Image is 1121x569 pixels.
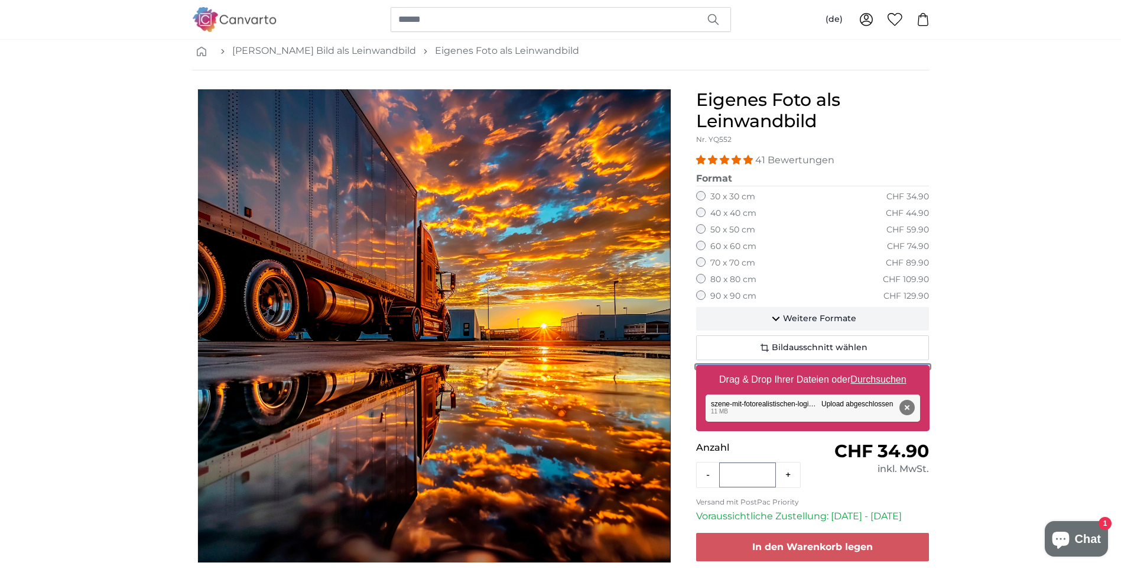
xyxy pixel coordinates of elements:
label: 80 x 80 cm [710,274,756,286]
label: 30 x 30 cm [710,191,755,203]
button: Bildausschnitt wählen [696,335,930,360]
div: CHF 34.90 [886,191,929,203]
a: [PERSON_NAME] Bild als Leinwandbild [232,44,416,58]
span: Nr. YQ552 [696,135,732,144]
img: Canvarto [192,7,277,31]
h1: Eigenes Foto als Leinwandbild [696,89,930,132]
inbox-online-store-chat: Onlineshop-Chat von Shopify [1041,521,1112,560]
button: In den Warenkorb legen [696,533,930,561]
span: Bildausschnitt wählen [772,342,867,354]
p: Versand mit PostPac Priority [696,497,930,507]
label: Drag & Drop Ihrer Dateien oder [714,368,911,392]
span: Weitere Formate [783,313,856,325]
u: Durchsuchen [850,374,906,384]
div: CHF 89.90 [886,257,929,269]
span: 4.98 stars [696,154,755,166]
div: 1 of 1 [192,89,677,562]
span: In den Warenkorb legen [752,541,873,552]
label: 90 x 90 cm [710,290,756,302]
div: CHF 44.90 [886,208,929,219]
p: Voraussichtliche Zustellung: [DATE] - [DATE] [696,509,930,523]
label: 60 x 60 cm [710,241,756,253]
div: inkl. MwSt. [813,462,929,476]
a: Eigenes Foto als Leinwandbild [435,44,579,58]
div: CHF 74.90 [887,241,929,253]
div: CHF 59.90 [886,224,929,236]
button: - [697,463,719,487]
div: CHF 109.90 [883,274,929,286]
label: 70 x 70 cm [710,257,755,269]
button: (de) [816,9,852,30]
nav: breadcrumbs [192,32,930,70]
label: 50 x 50 cm [710,224,755,236]
span: CHF 34.90 [834,440,929,462]
button: + [776,463,800,487]
p: Anzahl [696,441,813,455]
span: 41 Bewertungen [755,154,834,166]
button: Weitere Formate [696,307,930,331]
label: 40 x 40 cm [710,208,756,219]
legend: Format [696,172,930,186]
div: CHF 129.90 [883,290,929,302]
img: personalised-canvas-print [198,89,671,562]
